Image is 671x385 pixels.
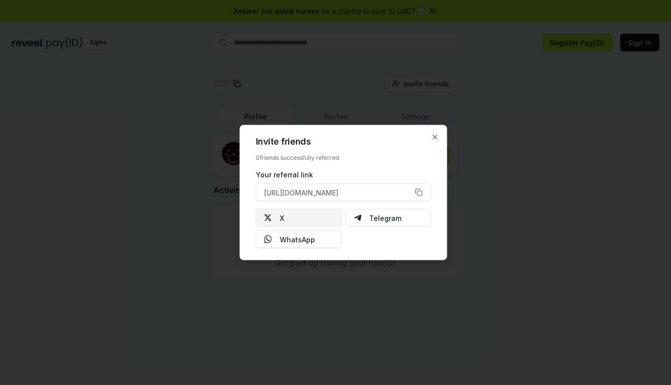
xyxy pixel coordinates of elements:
span: [URL][DOMAIN_NAME] [264,187,338,197]
button: WhatsApp [256,231,342,248]
div: Your referral link [256,170,431,180]
button: [URL][DOMAIN_NAME] [256,184,431,201]
button: Telegram [345,209,431,227]
div: 0 friends successfully referred [256,154,431,162]
button: X [256,209,342,227]
img: Telegram [354,214,361,222]
img: X [264,214,272,222]
img: Whatsapp [264,235,272,243]
h2: Invite friends [256,137,431,146]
